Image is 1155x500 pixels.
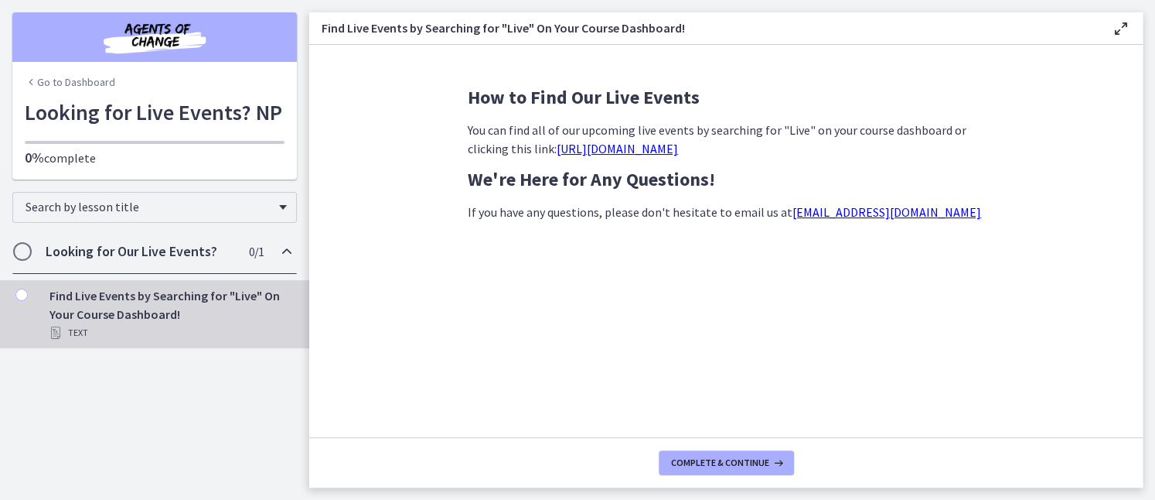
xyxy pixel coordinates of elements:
span: Search by lesson title [26,199,271,214]
strong: We're Here for Any Questions! [468,167,715,191]
div: Search by lesson title [12,192,297,223]
a: Go to Dashboard [25,74,115,90]
span: 0 / 1 [249,242,264,261]
div: Text [49,324,291,342]
span: How to Find Our Live Events [468,85,700,109]
h3: Find Live Events by Searching for "Live" On Your Course Dashboard! [322,19,1087,37]
p: complete [25,149,284,167]
h2: Looking for Our Live Events? [46,242,234,261]
h1: Looking for Live Events? NP [25,96,284,128]
span: 0% [25,149,44,166]
img: Agents of Change [62,19,247,56]
p: If you have any questions, please don't hesitate to email us at [468,203,984,221]
button: Complete & continue [659,450,794,475]
a: [EMAIL_ADDRESS][DOMAIN_NAME] [792,204,981,220]
span: Complete & continue [671,457,769,469]
p: You can find all of our upcoming live events by searching for "Live" on your course dashboard or ... [468,121,984,158]
div: Find Live Events by Searching for "Live" On Your Course Dashboard! [49,286,291,342]
a: [URL][DOMAIN_NAME] [557,141,678,156]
